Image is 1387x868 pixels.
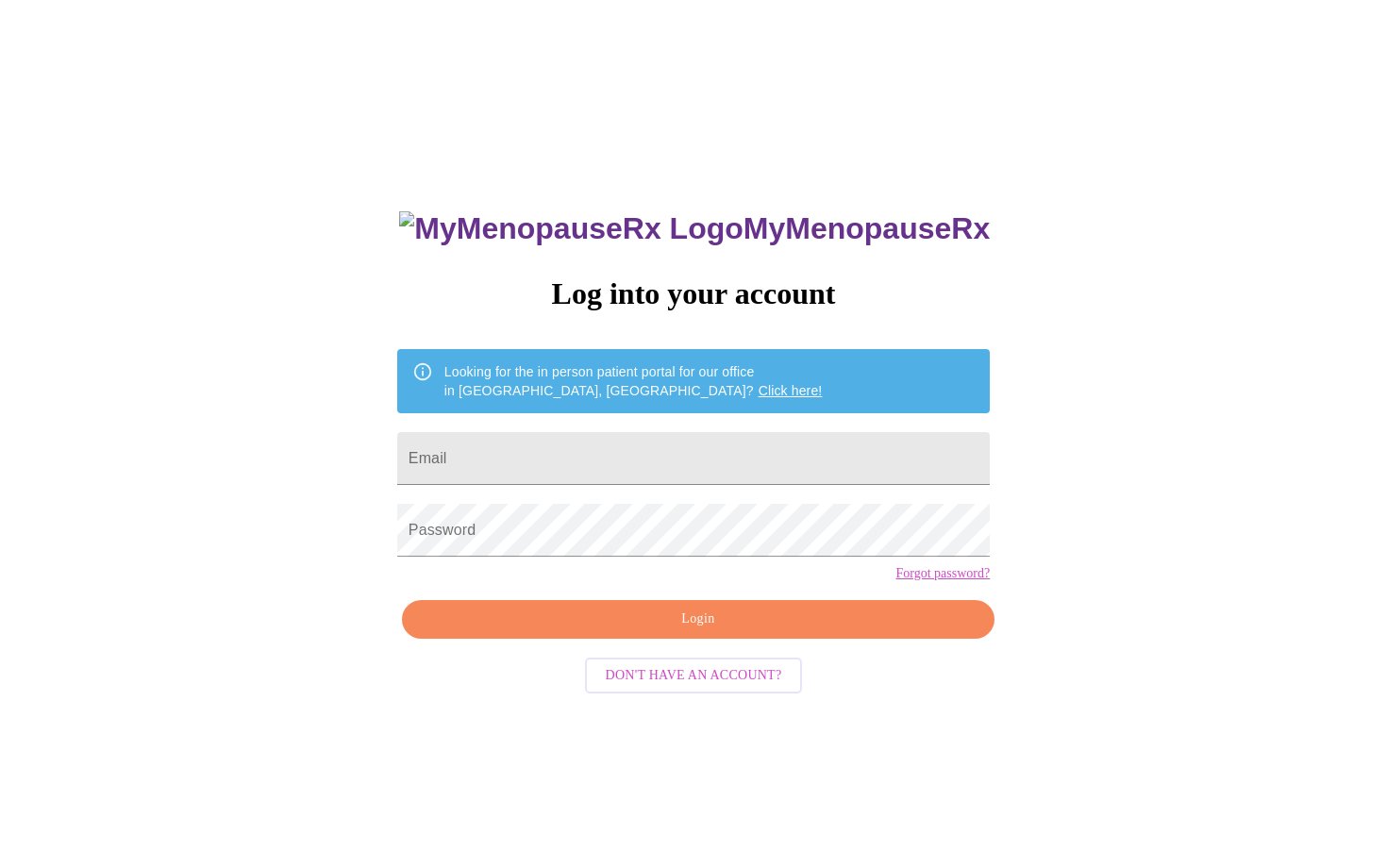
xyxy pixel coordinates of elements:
div: Looking for the in person patient portal for our office in [GEOGRAPHIC_DATA], [GEOGRAPHIC_DATA]? [444,355,823,408]
button: Login [402,600,994,639]
img: MyMenopauseRx Logo [399,211,743,246]
span: Login [424,608,973,631]
a: Don't have an account? [580,665,808,681]
a: Click here! [759,383,823,398]
h3: MyMenopauseRx [399,211,990,246]
span: Don't have an account? [606,664,782,688]
a: Forgot password? [895,566,990,581]
h3: Log into your account [397,276,990,311]
button: Don't have an account? [585,658,803,694]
